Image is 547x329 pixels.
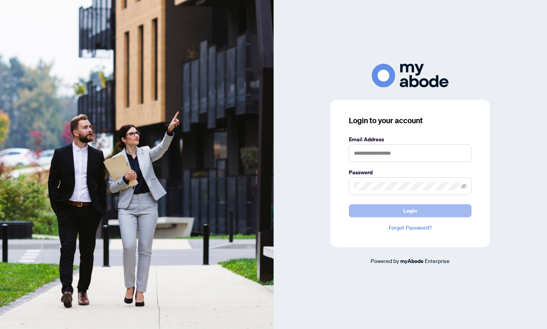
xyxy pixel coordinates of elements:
span: Powered by [371,257,399,264]
span: Login [403,205,417,217]
a: Forgot Password? [349,223,471,232]
label: Email Address [349,135,471,144]
span: Enterprise [425,257,450,264]
span: eye-invisible [461,184,467,189]
button: Login [349,204,471,217]
label: Password [349,168,471,177]
h3: Login to your account [349,115,471,126]
img: ma-logo [372,64,448,87]
a: myAbode [400,257,424,265]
